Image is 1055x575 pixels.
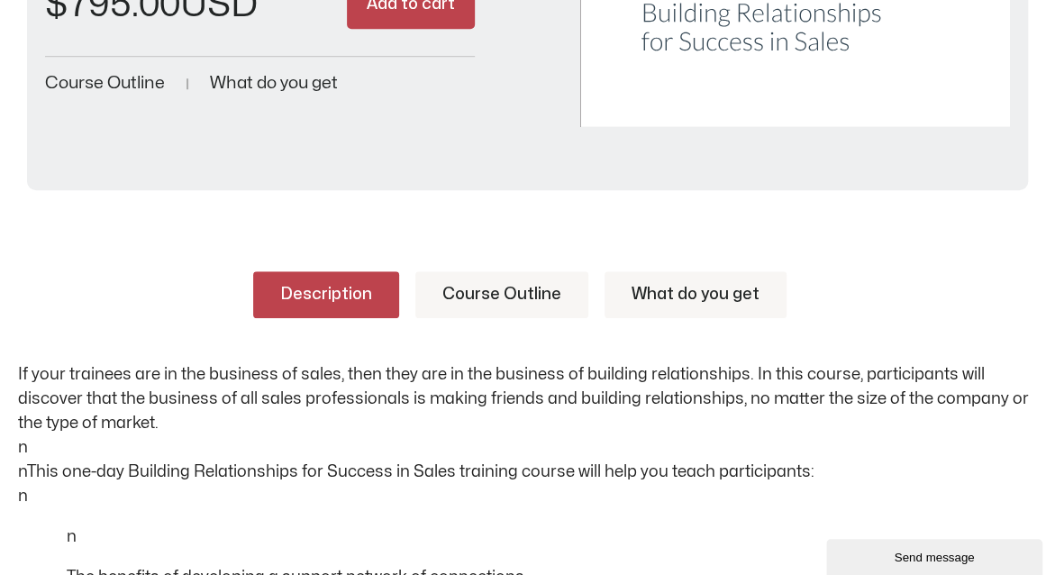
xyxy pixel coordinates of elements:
a: What do you get [210,75,338,92]
a: Description [253,271,399,318]
a: Course Outline [45,75,165,92]
a: Course Outline [415,271,588,318]
iframe: chat widget [826,535,1046,575]
a: What do you get [605,271,787,318]
p: If your trainees are in the business of sales, then they are in the business of building relation... [18,362,1037,508]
